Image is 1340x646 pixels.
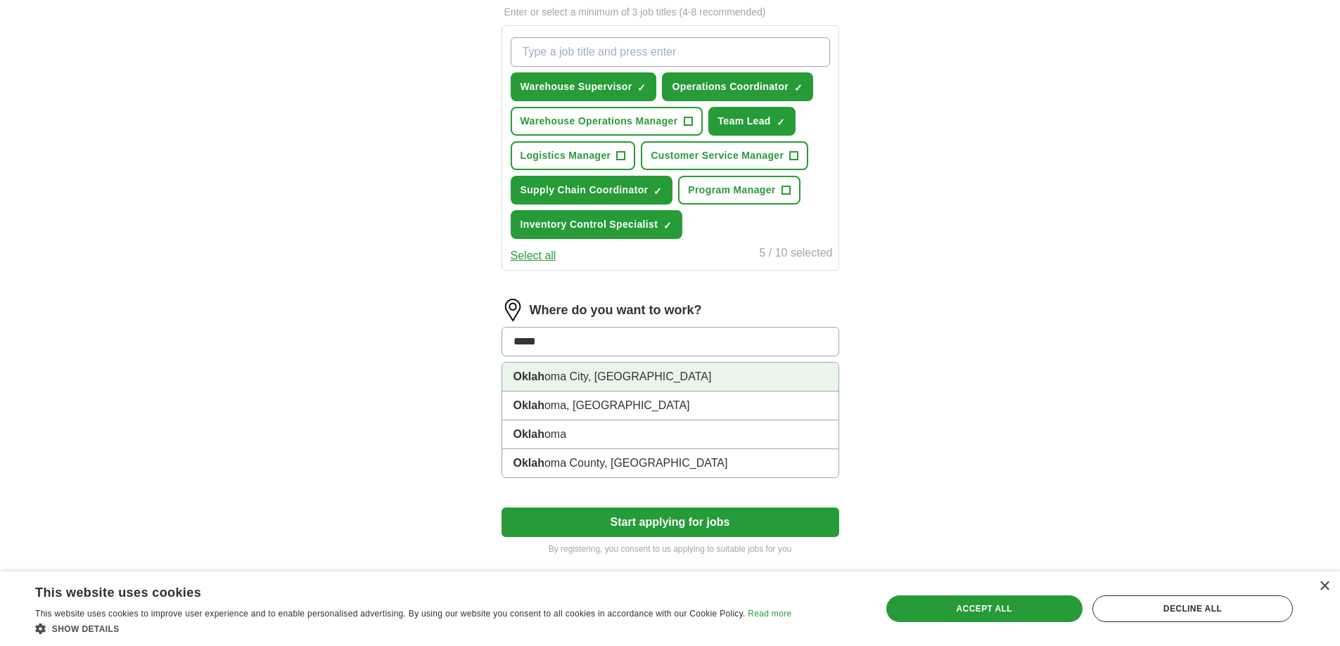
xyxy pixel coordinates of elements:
[52,624,120,634] span: Show details
[663,220,672,231] span: ✓
[794,82,803,93] span: ✓
[511,72,657,101] button: Warehouse Supervisor✓
[748,609,791,619] a: Read more, opens a new window
[641,141,808,170] button: Customer Service Manager
[513,457,544,469] strong: Oklah
[653,186,662,197] span: ✓
[35,609,746,619] span: This website uses cookies to improve user experience and to enable personalised advertising. By u...
[511,107,703,136] button: Warehouse Operations Manager
[502,392,838,420] li: oma, [GEOGRAPHIC_DATA]
[511,210,683,239] button: Inventory Control Specialist✓
[513,370,544,382] strong: Oklah
[530,301,702,320] label: Where do you want to work?
[886,595,1083,622] div: Accept all
[35,580,756,601] div: This website uses cookies
[521,217,658,232] span: Inventory Control Specialist
[688,183,775,198] span: Program Manager
[637,82,646,93] span: ✓
[521,79,632,94] span: Warehouse Supervisor
[502,508,839,537] button: Start applying for jobs
[759,245,832,264] div: 5 / 10 selected
[521,148,611,163] span: Logistics Manager
[502,543,839,555] p: By registering, you consent to us applying to suitable jobs for you
[513,428,544,440] strong: Oklah
[708,107,796,136] button: Team Lead✓
[511,37,830,67] input: Type a job title and press enter
[718,114,771,129] span: Team Lead
[1092,595,1293,622] div: Decline all
[678,176,800,205] button: Program Manager
[502,5,839,20] p: Enter or select a minimum of 3 job titles (4-8 recommended)
[35,621,791,635] div: Show details
[511,247,556,264] button: Select all
[502,299,524,321] img: location.png
[651,148,784,163] span: Customer Service Manager
[1319,581,1329,592] div: Close
[672,79,789,94] span: Operations Coordinator
[502,420,838,449] li: oma
[521,114,678,129] span: Warehouse Operations Manager
[777,117,785,128] span: ✓
[511,141,636,170] button: Logistics Manager
[662,72,813,101] button: Operations Coordinator✓
[502,449,838,477] li: oma County, [GEOGRAPHIC_DATA]
[502,363,838,392] li: oma City, [GEOGRAPHIC_DATA]
[513,399,544,411] strong: Oklah
[511,176,673,205] button: Supply Chain Coordinator✓
[521,183,649,198] span: Supply Chain Coordinator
